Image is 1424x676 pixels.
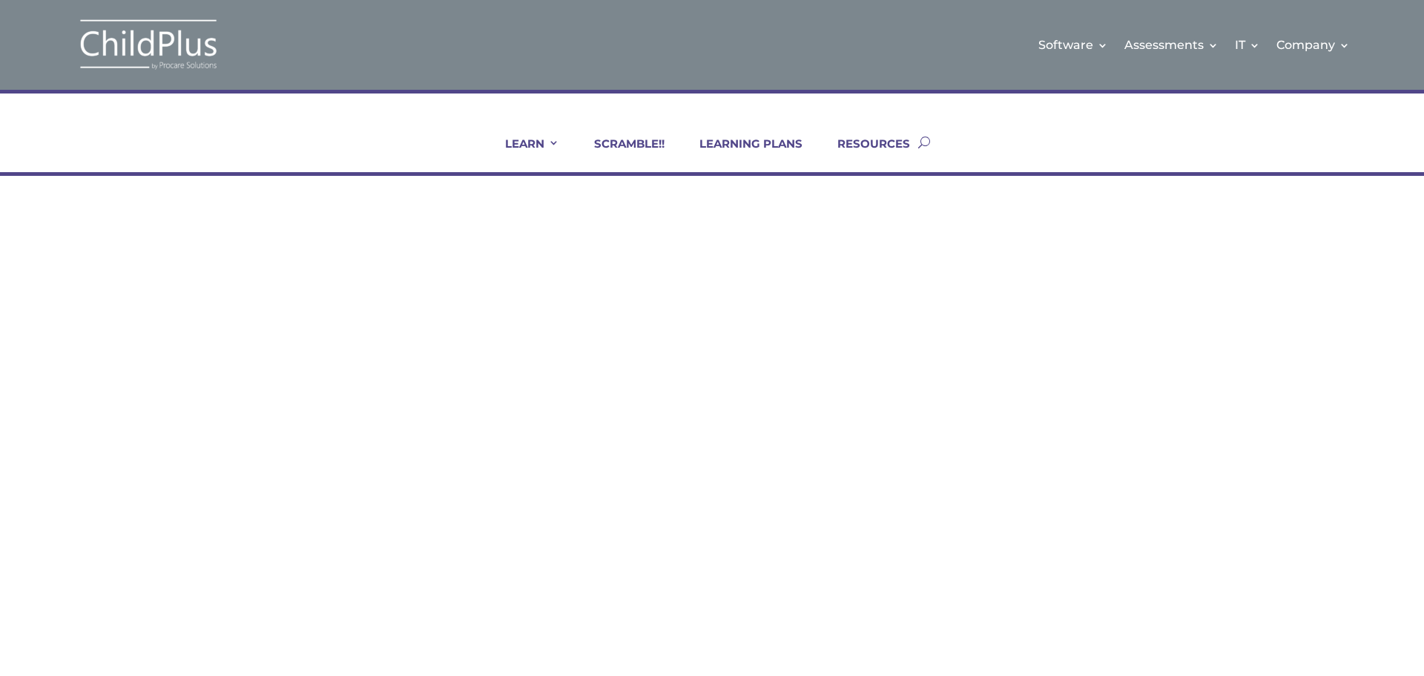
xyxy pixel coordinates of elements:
a: LEARNING PLANS [681,137,802,172]
a: Assessments [1124,15,1219,75]
a: LEARN [487,137,559,172]
a: Company [1276,15,1350,75]
a: Software [1038,15,1108,75]
a: RESOURCES [819,137,910,172]
a: SCRAMBLE!! [576,137,665,172]
a: IT [1235,15,1260,75]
